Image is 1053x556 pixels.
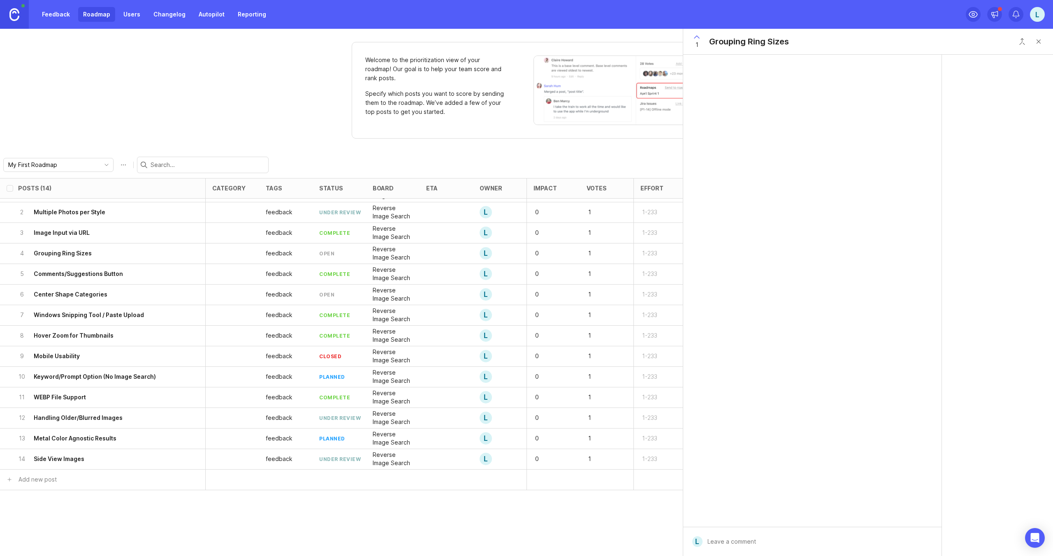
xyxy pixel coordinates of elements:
[18,331,26,340] p: 8
[480,268,492,280] div: L
[533,309,559,321] p: 0
[18,393,26,401] p: 11
[319,394,350,401] div: complete
[34,414,123,422] h6: Handling Older/Blurred Images
[373,225,413,241] p: Reverse Image Search
[373,266,413,282] p: Reverse Image Search
[18,326,182,346] button: 8Hover Zoom for Thumbnails
[266,352,292,360] div: feedback
[100,162,113,168] svg: toggle icon
[640,227,666,239] p: 1-233
[34,352,80,360] h6: Mobile Usability
[480,350,492,362] div: L
[533,330,559,341] p: 0
[480,288,492,301] div: L
[373,368,413,385] div: Reverse Image Search
[8,160,99,169] input: My First Roadmap
[18,264,182,284] button: 5Comments/Suggestions Button
[266,290,292,299] p: feedback
[18,311,26,319] p: 7
[18,387,182,408] button: 11WEBP File Support
[319,332,350,339] div: complete
[118,7,145,22] a: Users
[18,373,26,381] p: 10
[373,286,413,303] p: Reverse Image Search
[696,40,698,49] span: 1
[34,208,105,216] h6: Multiple Photos per Style
[640,268,666,280] p: 1-233
[533,412,559,424] p: 0
[373,245,413,262] p: Reverse Image Search
[266,229,292,237] div: feedback
[319,312,350,319] div: complete
[533,392,559,403] p: 0
[426,185,438,191] div: eta
[18,223,182,243] button: 3Image Input via URL
[19,475,57,484] div: Add new post
[266,208,292,216] div: feedback
[266,331,292,340] p: feedback
[587,371,612,382] p: 1
[37,7,75,22] a: Feedback
[319,271,350,278] div: complete
[587,350,612,362] p: 1
[212,185,246,191] div: category
[480,206,492,218] div: L
[194,7,230,22] a: Autopilot
[266,373,292,381] div: feedback
[640,433,666,444] p: 1-233
[587,206,612,218] p: 1
[709,36,789,47] div: Grouping Ring Sizes
[533,433,559,444] p: 0
[266,455,292,463] p: feedback
[533,56,699,125] img: When viewing a post, you can send it to a roadmap
[148,7,190,22] a: Changelog
[1030,33,1047,50] button: Close button
[18,346,182,366] button: 9Mobile Usability
[18,429,182,449] button: 13Metal Color Agnostic Results
[587,392,612,403] p: 1
[266,185,282,191] div: tags
[266,249,292,257] div: feedback
[587,289,612,300] p: 1
[34,331,114,340] h6: Hover Zoom for Thumbnails
[533,268,559,280] p: 0
[18,367,182,387] button: 10Keyword/Prompt Option (No Image Search)
[18,285,182,305] button: 6Center Shape Categories
[480,227,492,239] div: L
[365,89,505,116] p: Specify which posts you want to score by sending them to the roadmap. We’ve added a few of your t...
[373,430,413,447] p: Reverse Image Search
[480,371,492,383] div: L
[373,307,413,323] p: Reverse Image Search
[373,327,413,344] p: Reverse Image Search
[587,185,607,191] div: Votes
[533,227,559,239] p: 0
[480,247,492,259] div: L
[640,412,666,424] p: 1-233
[587,412,612,424] p: 1
[373,410,413,426] p: Reverse Image Search
[18,185,51,191] div: Posts (14)
[319,291,334,298] div: open
[34,229,90,237] h6: Image Input via URL
[373,185,394,191] div: board
[480,329,492,342] div: L
[373,451,413,467] p: Reverse Image Search
[9,8,19,21] img: Canny Home
[34,434,116,442] h6: Metal Color Agnostic Results
[640,185,663,191] div: Effort
[640,248,666,259] p: 1-233
[640,206,666,218] p: 1-233
[266,434,292,442] div: feedback
[319,185,343,191] div: status
[34,455,84,463] h6: Side View Images
[266,270,292,278] p: feedback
